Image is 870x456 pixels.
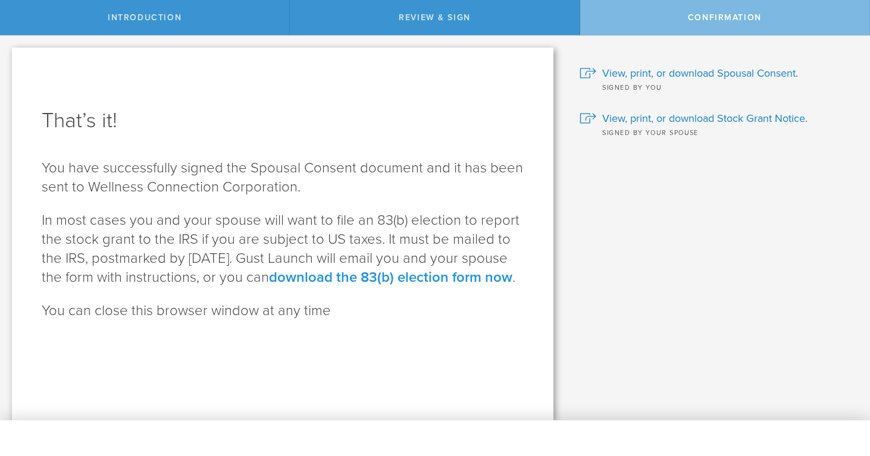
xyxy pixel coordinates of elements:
[42,159,524,197] p: You have successfully signed the Spousal Consent document and it has been sent to Wellness Connec...
[810,363,870,420] iframe: Chat Widget
[688,12,762,23] span: Confirmation
[580,126,852,138] div: Signed by your spouse
[42,301,524,320] p: You can close this browser window at any time
[602,65,798,81] span: View, print, or download Spousal Consent.
[399,12,471,23] span: Review & Sign
[602,111,808,126] span: View, print, or download Stock Grant Notice.
[580,81,852,93] div: Signed by you
[42,106,524,135] h1: That’s it!
[42,211,524,287] p: In most cases you and your spouse will want to file an 83(b) election to report the stock grant t...
[108,12,181,23] span: Introduction
[269,269,512,286] a: download the 83(b) election form now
